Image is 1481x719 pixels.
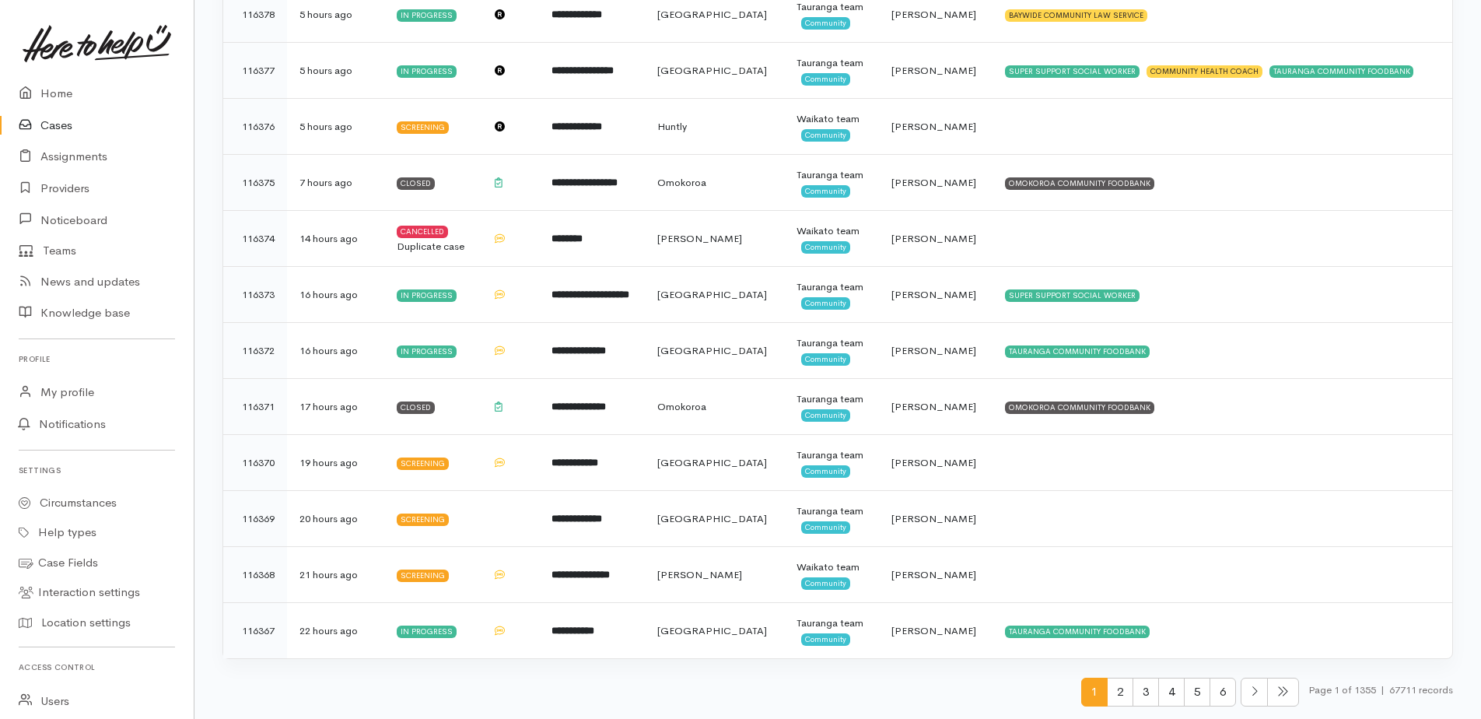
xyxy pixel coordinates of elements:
[797,503,867,519] div: Tauranga team
[223,323,287,379] td: 116372
[287,267,384,323] td: 16 hours ago
[1184,678,1210,707] span: 5
[797,55,867,71] div: Tauranga team
[1107,678,1133,707] span: 2
[891,568,976,581] span: [PERSON_NAME]
[801,297,850,310] span: Community
[801,409,850,422] span: Community
[657,64,767,77] span: [GEOGRAPHIC_DATA]
[797,447,867,463] div: Tauranga team
[1005,289,1140,302] div: SUPER SUPPORT SOCIAL WORKER
[891,120,976,133] span: [PERSON_NAME]
[223,379,287,435] td: 116371
[397,402,435,414] div: Closed
[657,8,767,21] span: [GEOGRAPHIC_DATA]
[891,232,976,245] span: [PERSON_NAME]
[797,111,867,127] div: Waikato team
[891,456,976,469] span: [PERSON_NAME]
[1081,678,1108,707] span: 1
[223,603,287,659] td: 116367
[891,176,976,189] span: [PERSON_NAME]
[1005,345,1150,358] div: TAURANGA COMMUNITY FOODBANK
[223,99,287,155] td: 116376
[1158,678,1185,707] span: 4
[397,121,449,134] div: Screening
[891,288,976,301] span: [PERSON_NAME]
[287,43,384,99] td: 5 hours ago
[1005,626,1150,638] div: TAURANGA COMMUNITY FOODBANK
[891,8,976,21] span: [PERSON_NAME]
[287,99,384,155] td: 5 hours ago
[801,241,850,254] span: Community
[397,177,435,190] div: Closed
[223,491,287,547] td: 116369
[287,379,384,435] td: 17 hours ago
[397,226,448,238] div: Cancelled
[797,616,867,631] div: Tauranga team
[287,603,384,659] td: 22 hours ago
[1269,65,1414,78] div: TAURANGA COMMUNITY FOODBANK
[287,323,384,379] td: 16 hours ago
[797,279,867,295] div: Tauranga team
[397,626,457,638] div: In progress
[801,465,850,478] span: Community
[19,349,175,370] h6: Profile
[223,155,287,211] td: 116375
[657,456,767,469] span: [GEOGRAPHIC_DATA]
[657,176,706,189] span: Omokoroa
[397,9,457,22] div: In progress
[223,547,287,603] td: 116368
[657,232,742,245] span: [PERSON_NAME]
[1210,678,1236,707] span: 6
[657,344,767,357] span: [GEOGRAPHIC_DATA]
[223,435,287,491] td: 116370
[397,239,467,254] div: Duplicate case
[287,155,384,211] td: 7 hours ago
[797,391,867,407] div: Tauranga team
[397,289,457,302] div: In progress
[287,547,384,603] td: 21 hours ago
[1133,678,1159,707] span: 3
[797,335,867,351] div: Tauranga team
[397,458,449,470] div: Screening
[891,344,976,357] span: [PERSON_NAME]
[397,345,457,358] div: In progress
[19,460,175,481] h6: Settings
[19,657,175,678] h6: Access control
[657,288,767,301] span: [GEOGRAPHIC_DATA]
[1241,678,1268,707] li: Next page
[801,577,850,590] span: Community
[797,223,867,239] div: Waikato team
[657,568,742,581] span: [PERSON_NAME]
[801,73,850,86] span: Community
[223,211,287,267] td: 116374
[657,624,767,637] span: [GEOGRAPHIC_DATA]
[287,491,384,547] td: 20 hours ago
[657,120,687,133] span: Huntly
[223,267,287,323] td: 116373
[891,624,976,637] span: [PERSON_NAME]
[397,514,449,526] div: Screening
[1005,9,1147,22] div: BAYWIDE COMMUNITY LAW SERVICE
[657,512,767,525] span: [GEOGRAPHIC_DATA]
[1147,65,1262,78] div: COMMUNITY HEALTH COACH
[1381,683,1385,696] span: |
[891,512,976,525] span: [PERSON_NAME]
[287,211,384,267] td: 14 hours ago
[801,17,850,30] span: Community
[801,185,850,198] span: Community
[1308,678,1453,719] small: Page 1 of 1355 67711 records
[223,43,287,99] td: 116377
[801,129,850,142] span: Community
[801,353,850,366] span: Community
[397,570,449,582] div: Screening
[891,64,976,77] span: [PERSON_NAME]
[891,400,976,413] span: [PERSON_NAME]
[797,167,867,183] div: Tauranga team
[1005,402,1154,414] div: OMOKOROA COMMUNITY FOODBANK
[287,435,384,491] td: 19 hours ago
[801,521,850,534] span: Community
[1268,678,1299,707] li: Last page
[397,65,457,78] div: In progress
[657,400,706,413] span: Omokoroa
